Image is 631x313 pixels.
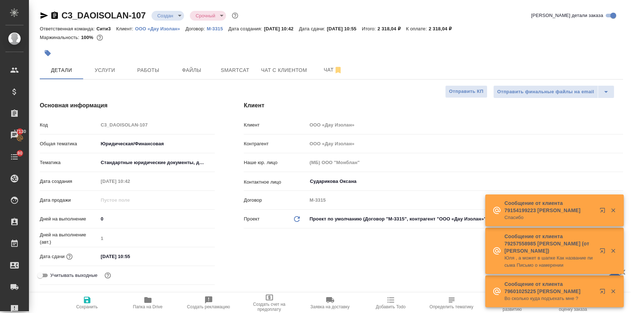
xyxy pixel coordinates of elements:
[504,214,595,221] p: Спасибо
[40,178,98,185] p: Дата создания
[118,293,178,313] button: Папка на Drive
[244,159,307,166] p: Наше юр. лицо
[244,101,623,110] h4: Клиент
[40,197,98,204] p: Дата продажи
[190,11,226,21] div: Создан
[9,128,30,135] span: 17130
[244,215,260,223] p: Проект
[61,10,146,20] a: C3_DAOISOLAN-107
[244,179,307,186] p: Контактное лицо
[493,85,598,98] button: Отправить финальные файлы на email
[40,140,98,147] p: Общая тематика
[98,195,161,205] input: Пустое поле
[98,120,215,130] input: Пустое поле
[361,293,421,313] button: Добавить Todo
[595,284,613,301] button: Открыть в новой вкладке
[133,304,163,309] span: Папка на Drive
[40,45,56,61] button: Добавить тэг
[497,88,594,96] span: Отправить финальные файлы на email
[300,293,361,313] button: Заявка на доставку
[307,195,623,205] input: Пустое поле
[193,13,217,19] button: Срочный
[239,293,300,313] button: Создать счет на предоплату
[40,35,81,40] p: Маржинальность:
[261,66,307,75] span: Чат с клиентом
[504,295,595,302] p: Во сколько куда подъехать мне ?
[244,121,307,129] p: Клиент
[98,214,215,224] input: ✎ Введи что-нибудь
[131,66,166,75] span: Работы
[40,121,98,129] p: Код
[57,293,118,313] button: Сохранить
[445,85,487,98] button: Отправить КП
[504,200,595,214] p: Сообщение от клиента 79154199223 [PERSON_NAME]
[504,280,595,295] p: Сообщение от клиента 79601025225 [PERSON_NAME]
[243,302,295,312] span: Создать счет на предоплату
[493,85,614,98] div: split button
[98,138,215,150] div: Юридическая/Финансовая
[421,293,482,313] button: Определить тематику
[207,25,229,31] a: М-3315
[207,26,229,31] p: М-3315
[40,159,98,166] p: Тематика
[307,138,623,149] input: Пустое поле
[229,26,264,31] p: Дата создания:
[13,150,27,157] span: 80
[135,25,186,31] a: ООО «Дау Изолан»
[40,11,48,20] button: Скопировать ссылку для ЯМессенджера
[40,101,215,110] h4: Основная информация
[40,215,98,223] p: Дней на выполнение
[595,203,613,220] button: Открыть в новой вкладке
[606,248,621,254] button: Закрыть
[606,207,621,214] button: Закрыть
[40,231,98,246] p: Дней на выполнение (авт.)
[362,26,378,31] p: Итого:
[429,26,457,31] p: 2 318,04 ₽
[307,157,623,168] input: Пустое поле
[504,233,595,254] p: Сообщение от клиента 79257558985 [PERSON_NAME] (от [PERSON_NAME])
[531,12,603,19] span: [PERSON_NAME] детали заказа
[406,26,429,31] p: К оплате:
[244,197,307,204] p: Договор
[98,233,215,244] input: Пустое поле
[619,181,621,182] button: Open
[334,66,342,74] svg: Отписаться
[264,26,299,31] p: [DATE] 10:42
[307,213,623,225] div: Проект по умолчанию (Договор "М-3315", контрагент "ООО «Дау Изолан»")
[98,176,161,186] input: Пустое поле
[135,26,186,31] p: ООО «Дау Изолан»
[316,65,350,74] span: Чат
[504,254,595,269] p: Юля , а может в шапке Как название письма Письмо о намерении
[40,253,65,260] p: Дата сдачи
[103,271,112,280] button: Выбери, если сб и вс нужно считать рабочими днями для выполнения заказа.
[65,252,74,261] button: Если добавить услуги и заполнить их объемом, то дата рассчитается автоматически
[76,304,98,309] span: Сохранить
[595,244,613,261] button: Открыть в новой вкладке
[174,66,209,75] span: Файлы
[186,26,207,31] p: Договор:
[606,288,621,295] button: Закрыть
[327,26,362,31] p: [DATE] 10:55
[98,156,215,169] div: Стандартные юридические документы, договоры, уставы
[482,293,543,313] button: Призвать менеджера по развитию
[95,33,105,42] button: 0.00 RUB;
[430,304,473,309] span: Определить тематику
[376,304,405,309] span: Добавить Todo
[449,87,483,96] span: Отправить КП
[116,26,135,31] p: Клиент:
[88,66,122,75] span: Услуги
[44,66,79,75] span: Детали
[218,66,252,75] span: Smartcat
[81,35,95,40] p: 100%
[378,26,406,31] p: 2 318,04 ₽
[244,140,307,147] p: Контрагент
[2,126,27,144] a: 17130
[50,11,59,20] button: Скопировать ссылку
[50,272,98,279] span: Учитывать выходные
[310,304,349,309] span: Заявка на доставку
[299,26,327,31] p: Дата сдачи:
[97,26,116,31] p: Сити3
[307,120,623,130] input: Пустое поле
[2,148,27,166] a: 80
[152,11,184,21] div: Создан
